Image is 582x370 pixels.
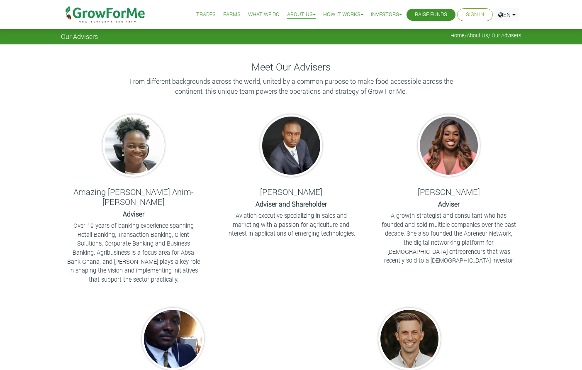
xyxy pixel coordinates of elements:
[380,187,517,197] h5: [PERSON_NAME]
[494,8,519,21] a: EN
[287,10,316,19] a: About Us
[380,200,517,208] h6: Adviser
[378,308,441,370] img: growforme image
[466,10,484,19] a: Sign In
[371,10,402,19] a: Investors
[323,10,363,19] a: How it Works
[142,308,204,370] img: growforme image
[65,187,202,207] h5: Amazing [PERSON_NAME] Anim-[PERSON_NAME]
[451,32,521,39] span: / / Our Advisers
[223,200,360,208] h6: Adviser and Shareholder
[260,114,322,177] img: growforme image
[248,10,280,19] a: What We Do
[415,10,447,19] a: Raise Funds
[451,32,465,39] a: Home
[125,76,457,96] p: From different backgrounds across the world, united by a common purpose to make food accessible a...
[382,211,516,265] p: A growth strategist and consultant who has founded and sold multiple companies over the past deca...
[223,187,360,197] h5: [PERSON_NAME]
[223,10,241,19] a: Farms
[196,10,216,19] a: Trades
[224,211,358,238] p: Aviation executive specializing in sales and marketing with a passion for agriculture and interes...
[66,221,201,284] p: Over 19 years of banking experience spanning Retail Banking, Transaction Banking, Client Solution...
[65,210,202,218] h6: Adviser
[418,114,480,177] img: growforme image
[102,114,165,177] img: growforme image
[61,32,98,40] span: Our Advisers
[61,61,521,73] h4: Meet Our Advisers
[467,32,488,39] a: About Us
